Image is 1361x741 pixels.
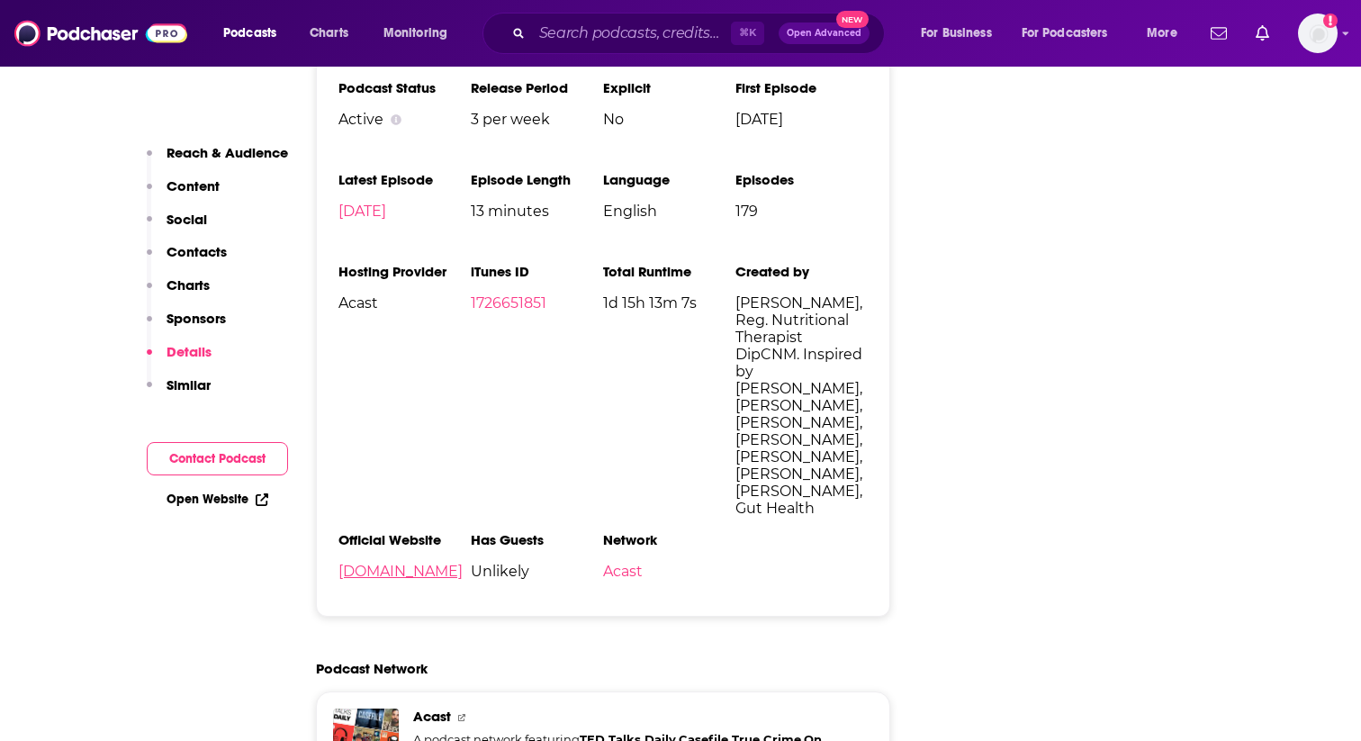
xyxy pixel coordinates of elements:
[167,243,227,260] p: Contacts
[338,111,471,128] div: Active
[167,310,226,327] p: Sponsors
[471,171,603,188] h3: Episode Length
[211,19,300,48] button: open menu
[316,660,428,677] h2: Podcast Network
[223,21,276,46] span: Podcasts
[471,263,603,280] h3: iTunes ID
[1134,19,1200,48] button: open menu
[1010,19,1134,48] button: open menu
[413,708,465,725] span: Acast
[603,171,735,188] h3: Language
[1298,14,1338,53] img: User Profile
[167,144,288,161] p: Reach & Audience
[1203,18,1234,49] a: Show notifications dropdown
[338,171,471,188] h3: Latest Episode
[338,79,471,96] h3: Podcast Status
[147,310,226,343] button: Sponsors
[338,263,471,280] h3: Hosting Provider
[735,203,868,220] span: 179
[147,276,210,310] button: Charts
[731,22,764,45] span: ⌘ K
[147,442,288,475] button: Contact Podcast
[908,19,1014,48] button: open menu
[167,177,220,194] p: Content
[735,263,868,280] h3: Created by
[147,376,211,410] button: Similar
[471,79,603,96] h3: Release Period
[413,709,465,725] a: Acast
[381,705,410,735] img: On Purpose with Jay Shetty
[1248,18,1276,49] a: Show notifications dropdown
[471,531,603,548] h3: Has Guests
[603,79,735,96] h3: Explicit
[603,203,735,220] span: English
[167,376,211,393] p: Similar
[471,203,603,220] span: 13 minutes
[329,697,359,727] img: TED Talks Daily
[338,563,463,580] a: [DOMAIN_NAME]
[355,700,384,730] img: Casefile True Crime
[383,21,447,46] span: Monitoring
[603,531,735,548] h3: Network
[1298,14,1338,53] span: Logged in as rgertner
[14,16,187,50] img: Podchaser - Follow, Share and Rate Podcasts
[1323,14,1338,28] svg: Add a profile image
[147,243,227,276] button: Contacts
[1022,21,1108,46] span: For Podcasters
[471,294,546,312] a: 1726651851
[298,19,359,48] a: Charts
[500,13,902,54] div: Search podcasts, credits, & more...
[787,29,861,38] span: Open Advanced
[1147,21,1177,46] span: More
[921,21,992,46] span: For Business
[735,111,868,128] span: [DATE]
[167,276,210,294] p: Charts
[471,111,603,128] span: 3 per week
[779,23,870,44] button: Open AdvancedNew
[310,21,348,46] span: Charts
[147,343,212,376] button: Details
[735,171,868,188] h3: Episodes
[735,294,868,517] span: [PERSON_NAME], Reg. Nutritional Therapist DipCNM. Inspired by [PERSON_NAME], [PERSON_NAME], [PERS...
[603,294,735,312] span: 1d 15h 13m 7s
[338,294,471,312] span: Acast
[1298,14,1338,53] button: Show profile menu
[532,19,731,48] input: Search podcasts, credits, & more...
[338,531,471,548] h3: Official Website
[371,19,471,48] button: open menu
[836,11,869,28] span: New
[147,144,288,177] button: Reach & Audience
[147,177,220,211] button: Content
[167,211,207,228] p: Social
[603,111,735,128] span: No
[603,563,643,580] a: Acast
[167,492,268,507] a: Open Website
[603,263,735,280] h3: Total Runtime
[338,203,386,220] a: [DATE]
[167,343,212,360] p: Details
[471,563,603,580] span: Unlikely
[735,79,868,96] h3: First Episode
[147,211,207,244] button: Social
